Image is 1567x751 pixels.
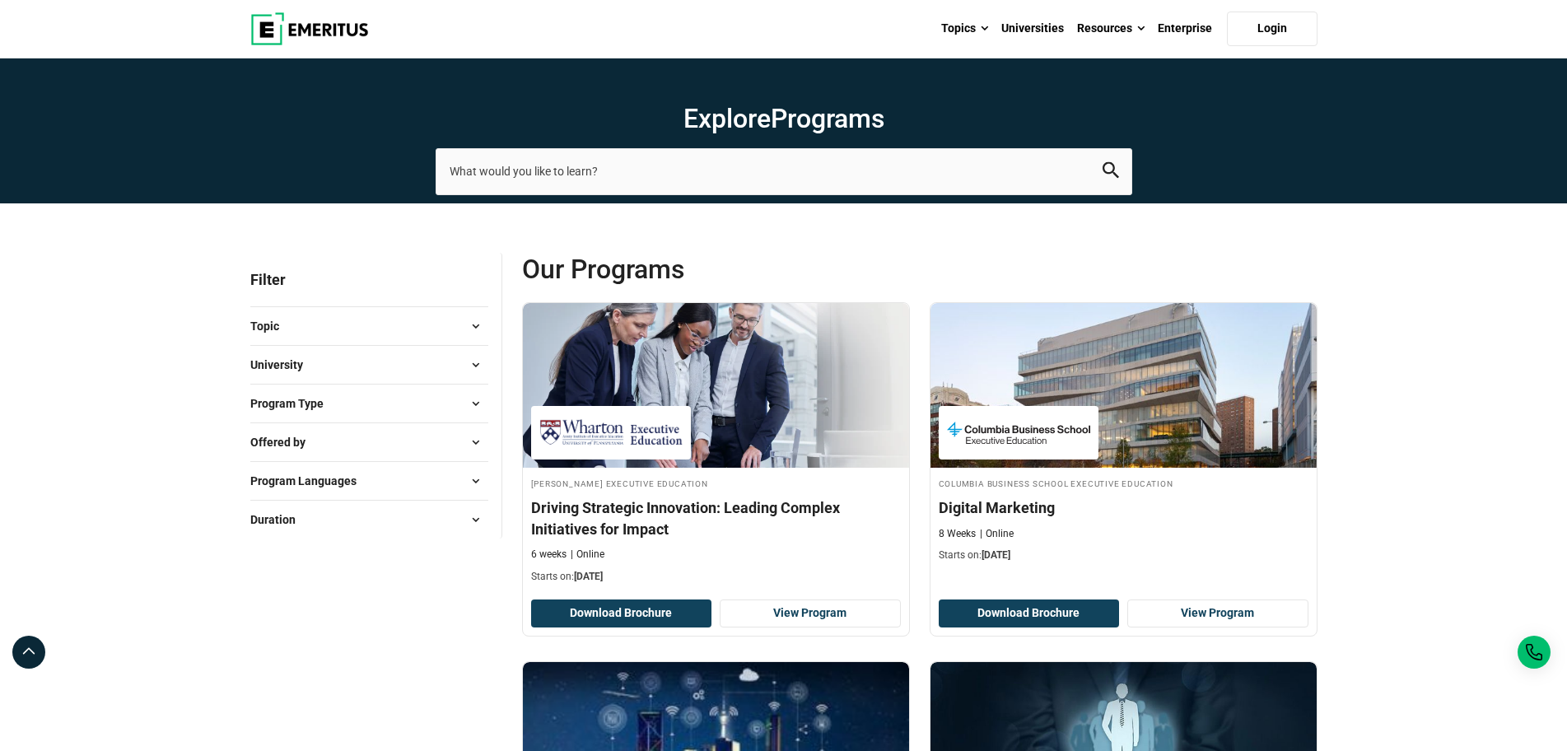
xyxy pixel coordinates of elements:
[250,253,488,306] p: Filter
[930,303,1317,468] img: Digital Marketing | Online Sales and Marketing Course
[982,549,1010,561] span: [DATE]
[771,103,884,134] span: Programs
[250,469,488,493] button: Program Languages
[947,414,1090,451] img: Columbia Business School Executive Education
[574,571,603,582] span: [DATE]
[250,317,292,335] span: Topic
[939,548,1308,562] p: Starts on:
[250,433,319,451] span: Offered by
[939,599,1120,627] button: Download Brochure
[523,303,909,592] a: Digital Transformation Course by Wharton Executive Education - September 3, 2025 Wharton Executiv...
[1127,599,1308,627] a: View Program
[539,414,683,451] img: Wharton Executive Education
[250,430,488,455] button: Offered by
[939,527,976,541] p: 8 Weeks
[571,548,604,562] p: Online
[250,507,488,532] button: Duration
[436,148,1132,194] input: search-page
[930,303,1317,571] a: Sales and Marketing Course by Columbia Business School Executive Education - September 4, 2025 Co...
[522,253,920,286] span: Our Programs
[250,394,337,413] span: Program Type
[1227,12,1317,46] a: Login
[531,570,901,584] p: Starts on:
[939,497,1308,518] h4: Digital Marketing
[250,314,488,338] button: Topic
[1103,166,1119,182] a: search
[531,476,901,490] h4: [PERSON_NAME] Executive Education
[720,599,901,627] a: View Program
[436,102,1132,135] h1: Explore
[523,303,909,468] img: Driving Strategic Innovation: Leading Complex Initiatives for Impact | Online Digital Transformat...
[250,352,488,377] button: University
[250,356,316,374] span: University
[531,548,567,562] p: 6 weeks
[531,599,712,627] button: Download Brochure
[939,476,1308,490] h4: Columbia Business School Executive Education
[1103,162,1119,181] button: search
[531,497,901,539] h4: Driving Strategic Innovation: Leading Complex Initiatives for Impact
[250,511,309,529] span: Duration
[250,391,488,416] button: Program Type
[980,527,1014,541] p: Online
[250,472,370,490] span: Program Languages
